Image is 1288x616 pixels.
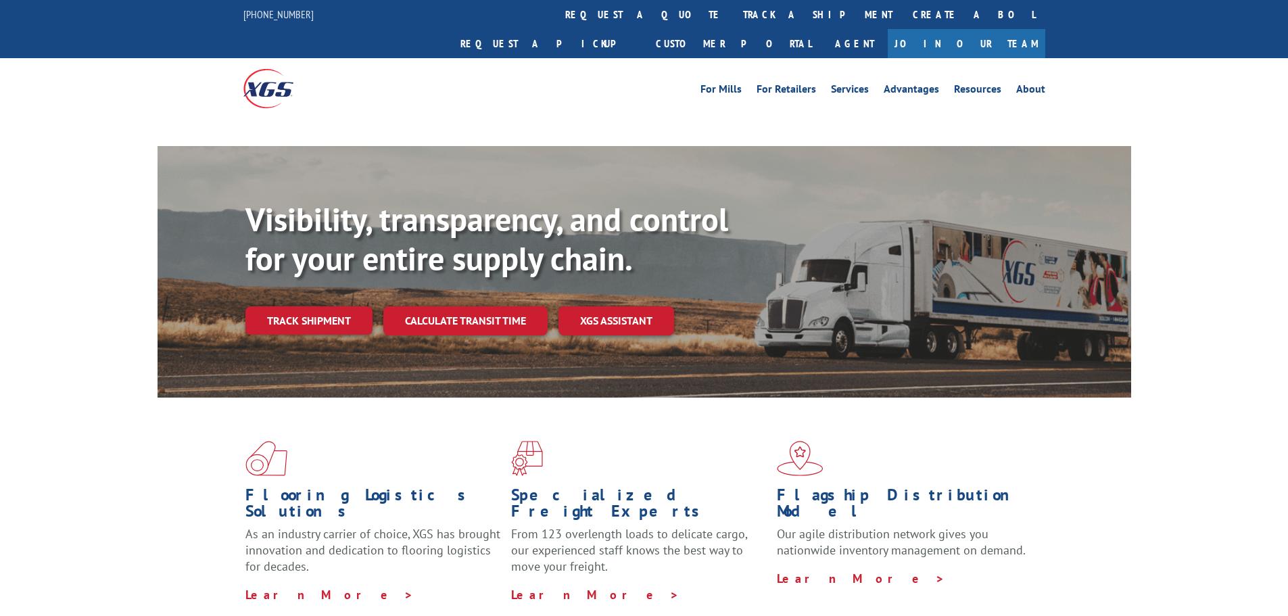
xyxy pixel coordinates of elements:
[245,441,287,476] img: xgs-icon-total-supply-chain-intelligence-red
[777,526,1026,558] span: Our agile distribution network gives you nationwide inventory management on demand.
[558,306,674,335] a: XGS ASSISTANT
[511,526,767,586] p: From 123 overlength loads to delicate cargo, our experienced staff knows the best way to move you...
[831,84,869,99] a: Services
[245,198,728,279] b: Visibility, transparency, and control for your entire supply chain.
[511,587,679,602] a: Learn More >
[245,526,500,574] span: As an industry carrier of choice, XGS has brought innovation and dedication to flooring logistics...
[757,84,816,99] a: For Retailers
[245,306,373,335] a: Track shipment
[243,7,314,21] a: [PHONE_NUMBER]
[1016,84,1045,99] a: About
[511,487,767,526] h1: Specialized Freight Experts
[700,84,742,99] a: For Mills
[954,84,1001,99] a: Resources
[245,587,414,602] a: Learn More >
[777,441,824,476] img: xgs-icon-flagship-distribution-model-red
[777,487,1032,526] h1: Flagship Distribution Model
[888,29,1045,58] a: Join Our Team
[884,84,939,99] a: Advantages
[511,441,543,476] img: xgs-icon-focused-on-flooring-red
[245,487,501,526] h1: Flooring Logistics Solutions
[383,306,548,335] a: Calculate transit time
[646,29,821,58] a: Customer Portal
[777,571,945,586] a: Learn More >
[450,29,646,58] a: Request a pickup
[821,29,888,58] a: Agent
